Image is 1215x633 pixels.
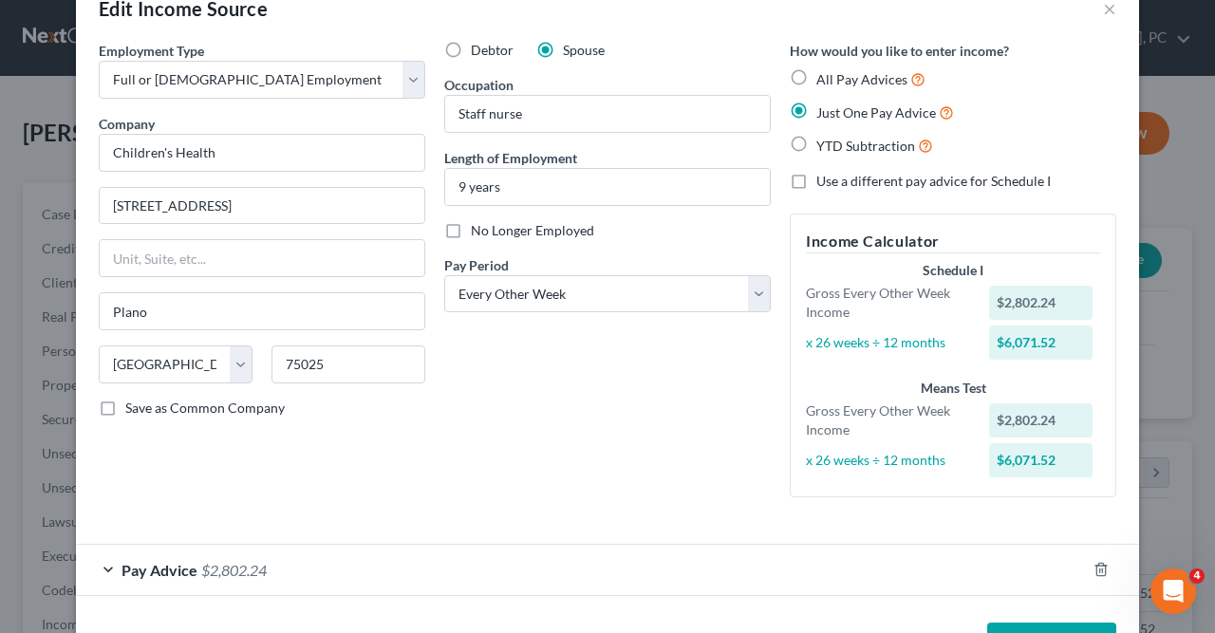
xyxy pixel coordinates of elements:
div: $2,802.24 [989,403,1093,438]
span: 4 [1189,568,1205,584]
div: $6,071.52 [989,443,1093,477]
span: Spouse [563,42,605,58]
span: YTD Subtraction [816,138,915,154]
span: Pay Period [444,257,509,273]
iframe: Intercom live chat [1150,568,1196,614]
input: Unit, Suite, etc... [100,240,424,276]
span: All Pay Advices [816,71,907,87]
div: $2,802.24 [989,286,1093,320]
div: x 26 weeks ÷ 12 months [796,333,980,352]
input: Search company by name... [99,134,425,172]
div: Gross Every Other Week Income [796,284,980,322]
span: Employment Type [99,43,204,59]
span: Pay Advice [121,561,197,579]
input: -- [445,96,770,132]
span: $2,802.24 [201,561,267,579]
span: Use a different pay advice for Schedule I [816,173,1051,189]
label: Occupation [444,75,514,95]
span: Debtor [471,42,514,58]
input: Enter address... [100,188,424,224]
div: x 26 weeks ÷ 12 months [796,451,980,470]
span: No Longer Employed [471,222,594,238]
div: Means Test [806,379,1100,398]
div: $6,071.52 [989,326,1093,360]
input: Enter city... [100,293,424,329]
label: How would you like to enter income? [790,41,1009,61]
span: Save as Common Company [125,400,285,416]
span: Just One Pay Advice [816,104,936,121]
div: Schedule I [806,261,1100,280]
input: Enter zip... [271,345,425,383]
span: Company [99,116,155,132]
input: ex: 2 years [445,169,770,205]
h5: Income Calculator [806,230,1100,253]
div: Gross Every Other Week Income [796,401,980,439]
label: Length of Employment [444,148,577,168]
